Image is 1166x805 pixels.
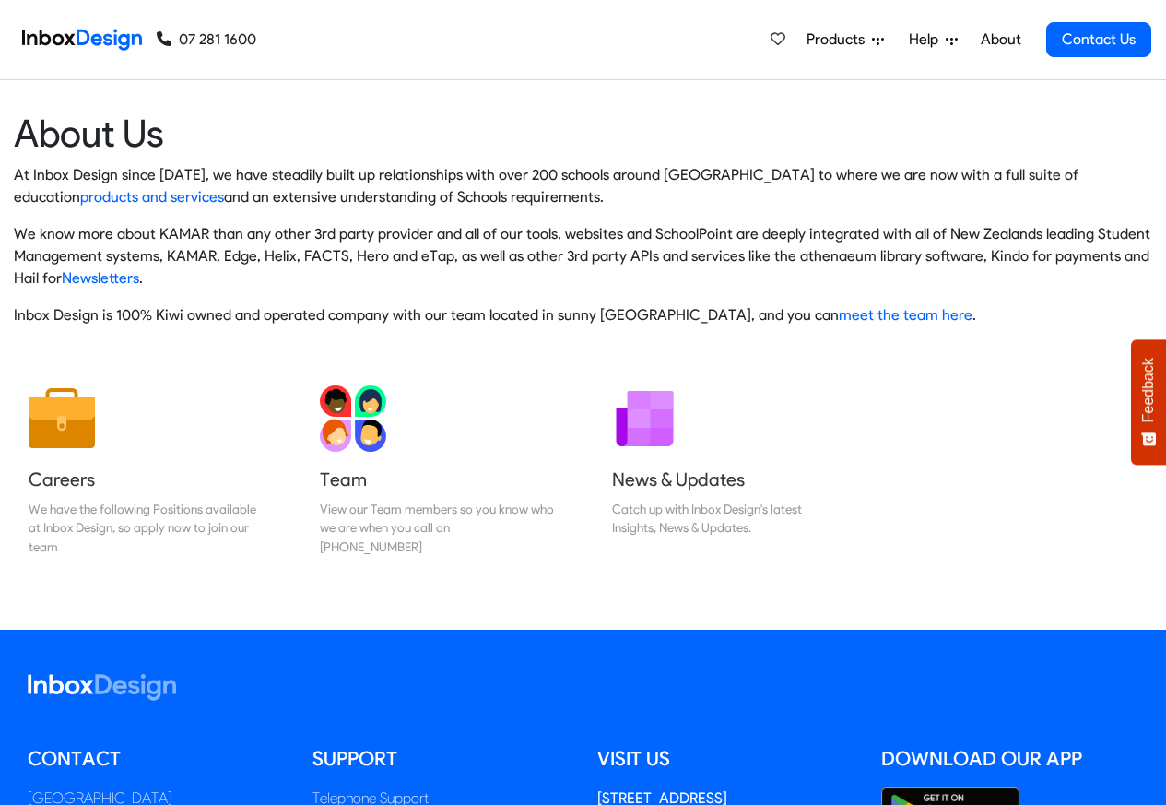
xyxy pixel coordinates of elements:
a: meet the team here [839,306,972,324]
h5: Support [312,745,570,773]
h5: Careers [29,467,263,492]
img: 2022_01_13_icon_team.svg [320,385,386,452]
div: We have the following Positions available at Inbox Design, so apply now to join our team [29,500,263,556]
p: Inbox Design is 100% Kiwi owned and operated company with our team located in sunny [GEOGRAPHIC_D... [14,304,1152,326]
span: Products [807,29,872,51]
div: View our Team members so you know who we are when you call on [PHONE_NUMBER] [320,500,554,556]
a: Careers We have the following Positions available at Inbox Design, so apply now to join our team [14,371,277,571]
h5: News & Updates [612,467,846,492]
img: 2022_01_12_icon_newsletter.svg [612,385,678,452]
a: Help [901,21,965,58]
a: Team View our Team members so you know who we are when you call on [PHONE_NUMBER] [305,371,569,571]
a: About [975,21,1026,58]
a: 07 281 1600 [157,29,256,51]
p: We know more about KAMAR than any other 3rd party provider and all of our tools, websites and Sch... [14,223,1152,290]
a: Products [799,21,891,58]
a: products and services [80,188,224,206]
button: Feedback - Show survey [1131,339,1166,465]
h5: Contact [28,745,285,773]
a: News & Updates Catch up with Inbox Design's latest Insights, News & Updates. [597,371,861,571]
img: 2022_01_13_icon_job.svg [29,385,95,452]
a: Newsletters [62,269,139,287]
h5: Team [320,467,554,492]
h5: Visit us [597,745,854,773]
div: Catch up with Inbox Design's latest Insights, News & Updates. [612,500,846,538]
h5: Download our App [881,745,1138,773]
span: Feedback [1140,358,1157,422]
heading: About Us [14,110,1152,157]
p: At Inbox Design since [DATE], we have steadily built up relationships with over 200 schools aroun... [14,164,1152,208]
a: Contact Us [1046,22,1151,57]
span: Help [909,29,946,51]
img: logo_inboxdesign_white.svg [28,674,176,701]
